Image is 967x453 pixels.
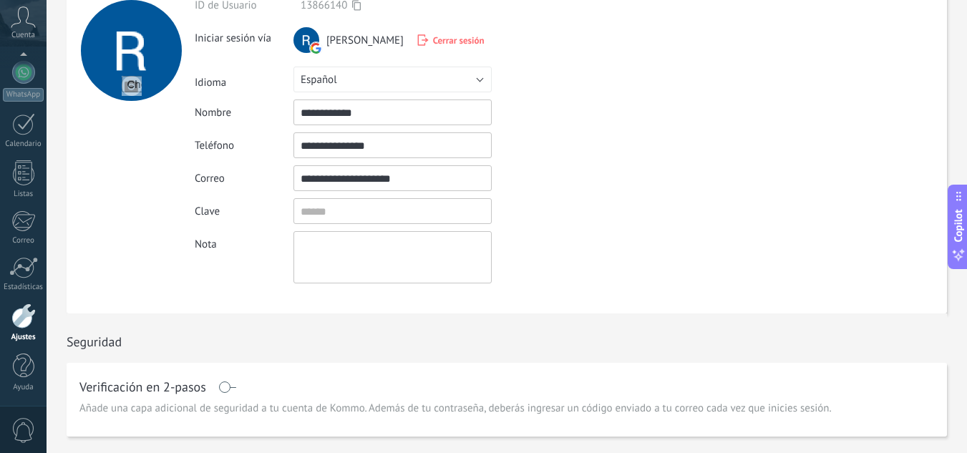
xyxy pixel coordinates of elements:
div: Correo [3,236,44,245]
div: Correo [195,172,293,185]
span: Añade una capa adicional de seguridad a tu cuenta de Kommo. Además de tu contraseña, deberás ingr... [79,401,832,416]
div: Idioma [195,70,293,89]
div: Nombre [195,106,293,120]
h1: Verificación en 2-pasos [79,381,206,393]
div: Iniciar sesión vía [195,26,293,45]
div: Ajustes [3,333,44,342]
div: WhatsApp [3,88,44,102]
div: Listas [3,190,44,199]
span: Cuenta [11,31,35,40]
span: [PERSON_NAME] [326,34,404,47]
div: Calendario [3,140,44,149]
div: Clave [195,205,293,218]
span: Español [301,73,337,87]
button: Español [293,67,492,92]
div: Ayuda [3,383,44,392]
h1: Seguridad [67,333,122,350]
span: Cerrar sesión [433,34,485,47]
span: Copilot [951,209,966,242]
div: Nota [195,231,293,251]
div: Teléfono [195,139,293,152]
div: Estadísticas [3,283,44,292]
